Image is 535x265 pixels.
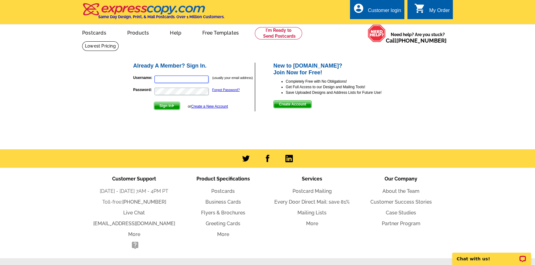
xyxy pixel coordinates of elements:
[192,25,249,39] a: Free Templates
[82,7,225,19] a: Same Day Design, Print, & Mail Postcards. Over 1 Million Customers.
[191,104,228,109] a: Create a New Account
[286,90,403,95] li: Save Uploaded Designs and Address Lists for Future Use!
[274,199,350,205] a: Every Door Direct Mail: save 81%
[154,102,180,110] button: Sign In
[133,75,154,81] label: Username:
[370,199,432,205] a: Customer Success Stories
[117,25,159,39] a: Products
[302,176,322,182] span: Services
[353,7,401,14] a: account_circle Customer login
[201,210,245,216] a: Flyers & Brochures
[196,176,250,182] span: Product Specifications
[274,101,311,108] span: Create Account
[122,199,166,205] a: [PHONE_NUMBER]
[188,104,228,109] div: or
[72,25,116,39] a: Postcards
[93,221,175,226] a: [EMAIL_ADDRESS][DOMAIN_NAME]
[286,84,403,90] li: Get Full Access to our Design and Mailing Tools!
[286,79,403,84] li: Completely Free with No Obligations!
[172,104,175,107] img: button-next-arrow-white.png
[382,221,420,226] a: Partner Program
[386,37,447,44] span: Call
[448,246,535,265] iframe: LiveChat chat widget
[306,221,318,226] a: More
[293,188,332,194] a: Postcard Mailing
[90,188,179,195] li: [DATE] - [DATE] 7AM - 4PM PT
[205,199,241,205] a: Business Cards
[128,231,140,237] a: More
[353,3,364,14] i: account_circle
[133,87,154,93] label: Password:
[368,24,386,42] img: help
[386,31,450,44] span: Need help? Are you stuck?
[273,63,403,76] h2: New to [DOMAIN_NAME]? Join Now for Free!
[212,88,240,92] a: Forgot Password?
[133,63,255,69] h2: Already A Member? Sign In.
[123,210,145,216] a: Live Chat
[386,210,416,216] a: Case Studies
[206,221,240,226] a: Greeting Cards
[385,176,417,182] span: Our Company
[368,8,401,16] div: Customer login
[90,198,179,206] li: Toll-free:
[429,8,450,16] div: My Order
[211,188,235,194] a: Postcards
[112,176,156,182] span: Customer Support
[273,100,312,108] button: Create Account
[160,25,191,39] a: Help
[212,76,253,80] small: (usually your email address)
[382,188,419,194] a: About the Team
[297,210,326,216] a: Mailing Lists
[414,7,450,14] a: shopping_cart My Order
[217,231,229,237] a: More
[414,3,425,14] i: shopping_cart
[396,37,447,44] a: [PHONE_NUMBER]
[98,14,225,19] h4: Same Day Design, Print, & Mail Postcards. Over 1 Million Customers.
